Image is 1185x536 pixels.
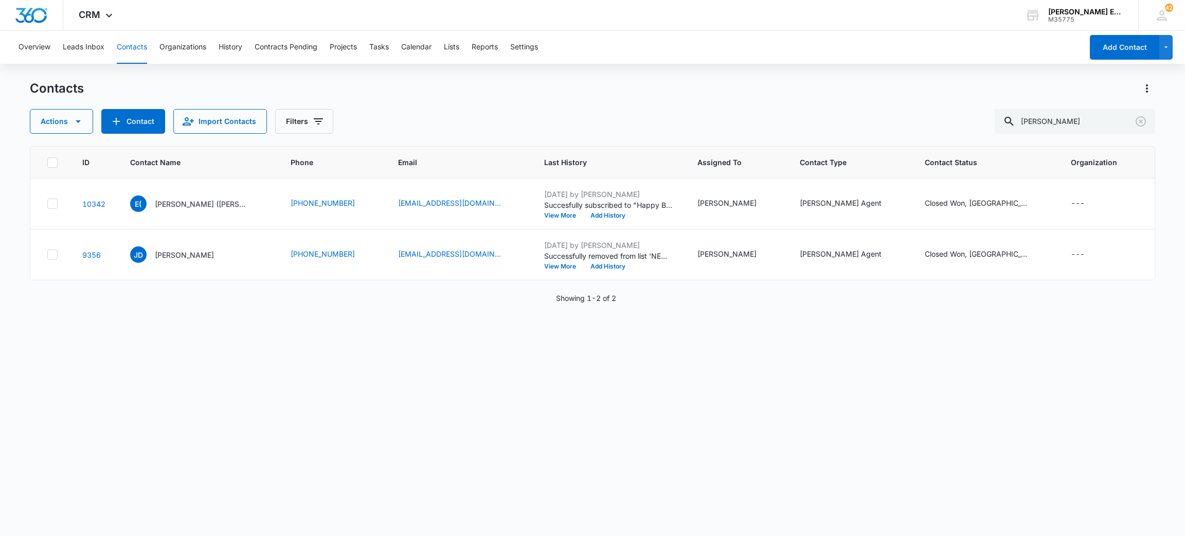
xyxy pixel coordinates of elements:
[544,189,673,200] p: [DATE] by [PERSON_NAME]
[925,248,1046,261] div: Contact Status - Closed Won, FL-01 - Select to Edit Field
[544,263,583,270] button: View More
[159,31,206,64] button: Organizations
[130,246,232,263] div: Contact Name - James Dewar - Select to Edit Field
[1071,198,1103,210] div: Organization - - Select to Edit Field
[19,31,50,64] button: Overview
[82,157,91,168] span: ID
[1071,248,1085,261] div: ---
[79,9,100,20] span: CRM
[800,248,882,259] div: [PERSON_NAME] Agent
[30,81,84,96] h1: Contacts
[117,31,147,64] button: Contacts
[1090,35,1159,60] button: Add Contact
[925,157,1031,168] span: Contact Status
[800,198,900,210] div: Contact Type - Allison James Agent - Select to Edit Field
[398,157,505,168] span: Email
[800,157,885,168] span: Contact Type
[369,31,389,64] button: Tasks
[800,248,900,261] div: Contact Type - Allison James Agent - Select to Edit Field
[291,248,355,259] a: [PHONE_NUMBER]
[925,198,1046,210] div: Contact Status - Closed Won, FL-01 - Select to Edit Field
[800,198,882,208] div: [PERSON_NAME] Agent
[82,200,105,208] a: Navigate to contact details page for Elizabeth (Liz) Dewar
[1048,8,1123,16] div: account name
[1071,198,1085,210] div: ---
[155,199,247,209] p: [PERSON_NAME] ([PERSON_NAME]) [PERSON_NAME]
[697,248,757,259] div: [PERSON_NAME]
[697,198,757,208] div: [PERSON_NAME]
[995,109,1155,134] input: Search Contacts
[583,212,633,219] button: Add History
[544,200,673,210] p: Succesfully subscribed to "Happy Birthday Email List".
[82,251,101,259] a: Navigate to contact details page for James Dewar
[219,31,242,64] button: History
[925,198,1028,208] div: Closed Won, [GEOGRAPHIC_DATA]-01
[556,293,616,303] p: Showing 1-2 of 2
[1071,248,1103,261] div: Organization - - Select to Edit Field
[130,195,266,212] div: Contact Name - Elizabeth (Liz) Dewar - Select to Edit Field
[291,198,355,208] a: [PHONE_NUMBER]
[544,240,673,251] p: [DATE] by [PERSON_NAME]
[697,157,760,168] span: Assigned To
[1133,113,1149,130] button: Clear
[291,198,373,210] div: Phone - (516) 983-5757 - Select to Edit Field
[583,263,633,270] button: Add History
[697,248,775,261] div: Assigned To - Jon Marshman - Select to Edit Field
[1165,4,1173,12] div: notifications count
[275,109,333,134] button: Filters
[510,31,538,64] button: Settings
[1071,157,1117,168] span: Organization
[173,109,267,134] button: Import Contacts
[1048,16,1123,23] div: account id
[63,31,104,64] button: Leads Inbox
[291,248,373,261] div: Phone - (631) 764-4711 - Select to Edit Field
[544,157,658,168] span: Last History
[130,246,147,263] span: JD
[925,248,1028,259] div: Closed Won, [GEOGRAPHIC_DATA]-01
[30,109,93,134] button: Actions
[398,198,519,210] div: Email - Lizdewarrealtor@gmail.com - Select to Edit Field
[398,248,501,259] a: [EMAIL_ADDRESS][DOMAIN_NAME]
[1165,4,1173,12] span: 42
[544,251,673,261] p: Successfully removed from list 'NEW Hire Welcome Sequence (SoCal)'.
[255,31,317,64] button: Contracts Pending
[398,248,519,261] div: Email - jimdewarrealtor@gmail.com - Select to Edit Field
[544,212,583,219] button: View More
[291,157,358,168] span: Phone
[130,157,251,168] span: Contact Name
[1139,80,1155,97] button: Actions
[472,31,498,64] button: Reports
[401,31,432,64] button: Calendar
[697,198,775,210] div: Assigned To - Jon Marshman - Select to Edit Field
[398,198,501,208] a: [EMAIL_ADDRESS][DOMAIN_NAME]
[130,195,147,212] span: E(
[444,31,459,64] button: Lists
[155,249,214,260] p: [PERSON_NAME]
[330,31,357,64] button: Projects
[101,109,165,134] button: Add Contact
